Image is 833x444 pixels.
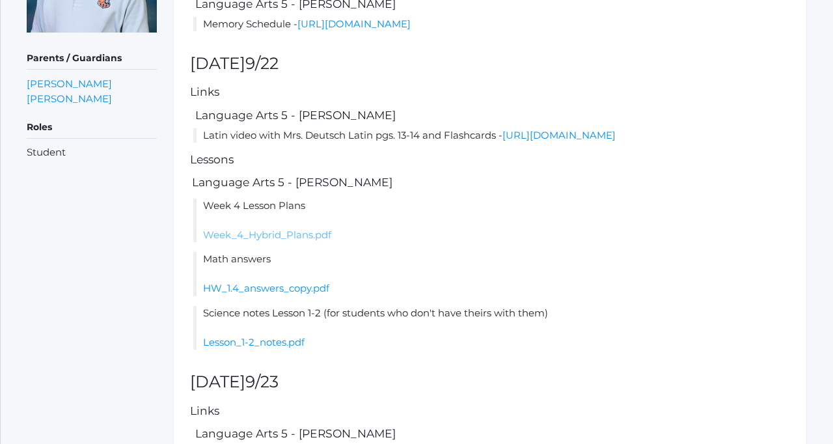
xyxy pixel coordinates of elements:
a: [URL][DOMAIN_NAME] [297,18,411,30]
li: Science notes Lesson 1-2 (for students who don't have theirs with them) [193,306,790,350]
a: Week_4_Hybrid_Plans.pdf [203,229,331,241]
li: Math answers [193,252,790,296]
a: [PERSON_NAME] [27,91,112,106]
h5: Language Arts 5 - [PERSON_NAME] [190,176,790,189]
h5: Links [190,86,790,98]
a: HW_1.4_answers_copy.pdf [203,282,329,294]
h5: Language Arts 5 - [PERSON_NAME] [193,428,790,440]
li: Student [27,145,157,160]
h2: [DATE] [190,373,790,391]
h2: [DATE] [190,55,790,73]
span: 9/23 [245,372,279,391]
a: Lesson_1-2_notes.pdf [203,336,305,348]
li: Week 4 Lesson Plans [193,199,790,243]
li: Latin video with Mrs. Deutsch Latin pgs. 13-14 and Flashcards - [193,128,790,143]
h5: Lessons [190,154,790,166]
a: [PERSON_NAME] [27,76,112,91]
h5: Language Arts 5 - [PERSON_NAME] [193,109,790,122]
h5: Roles [27,117,157,139]
a: [URL][DOMAIN_NAME] [502,129,616,141]
h5: Links [190,405,790,417]
span: 9/22 [245,53,279,73]
li: Memory Schedule - [193,17,790,32]
h5: Parents / Guardians [27,48,157,70]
